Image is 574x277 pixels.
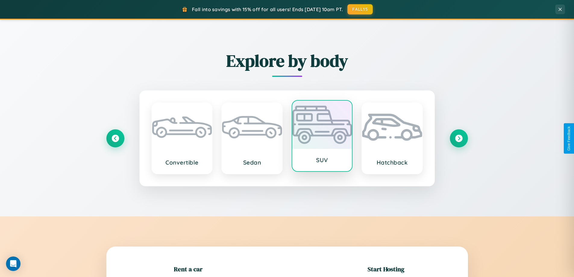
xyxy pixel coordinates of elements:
h3: Hatchback [368,159,416,166]
button: FALL15 [347,4,373,14]
span: Fall into savings with 15% off for all users! Ends [DATE] 10am PT. [192,6,343,12]
h3: Convertible [158,159,206,166]
h2: Start Hosting [368,265,404,273]
div: Open Intercom Messenger [6,257,20,271]
h2: Explore by body [106,49,468,72]
h3: Sedan [228,159,276,166]
div: Give Feedback [567,126,571,151]
h2: Rent a car [174,265,202,273]
h3: SUV [298,156,346,164]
